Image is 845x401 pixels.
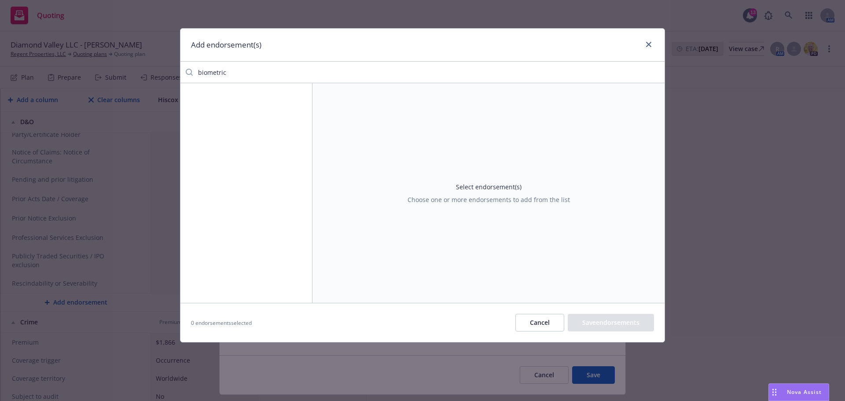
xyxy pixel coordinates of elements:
[191,39,261,51] h1: Add endorsement(s)
[193,63,665,81] input: Filter endorsements...
[787,388,822,396] span: Nova Assist
[643,39,654,50] a: close
[408,182,570,204] div: Select endorsement(s)
[515,314,564,331] button: Cancel
[769,384,780,401] div: Drag to move
[408,195,570,204] span: Choose one or more endorsements to add from the list
[186,69,193,76] svg: Search
[191,319,252,327] span: 0 endorsements selected
[768,383,829,401] button: Nova Assist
